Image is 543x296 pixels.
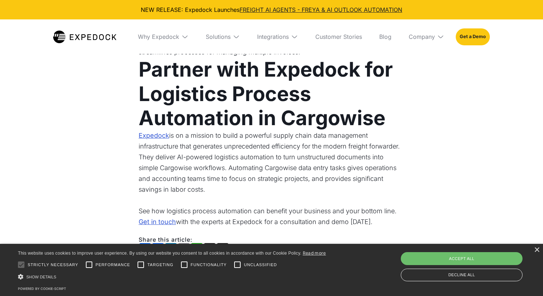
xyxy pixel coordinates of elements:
div: Solutions [200,19,246,54]
div: Share this article: [139,236,404,243]
span: Functionality [191,262,227,268]
a: Blog [373,19,397,54]
p: is on a mission to build a powerful supply chain data management infrastructure that generates un... [139,130,404,195]
div: NEW RELEASE: Expedock Launches [6,6,537,14]
div: Company [403,19,450,54]
p: See how logistics process automation can benefit your business and your bottom line. with the exp... [139,195,404,227]
div: Why Expedock [138,33,179,40]
span: Strictly necessary [28,262,78,268]
div: Why Expedock [132,19,194,54]
a: Share [139,243,152,255]
a: FREIGHT AI AGENTS - FREYA & AI OUTLOOK AUTOMATION [240,6,402,13]
span: Performance [96,262,130,268]
a: Threads [216,243,229,255]
a: Powered by cookie-script [18,287,66,291]
a: Expedock [139,130,169,141]
a: Get in touch [139,217,176,227]
div: Show details [18,273,326,281]
a: Facebook [152,243,164,255]
div: Integrations [257,33,289,40]
a: Email [177,243,190,255]
a: WhatsApp [190,243,203,255]
span: Show details [26,275,56,279]
div: Solutions [206,33,231,40]
div: Company [409,33,435,40]
div: Accept all [401,252,523,265]
iframe: Chat Widget [420,218,543,296]
strong: Partner with Expedock for Logistics Process Automation in Cargowise [139,57,393,130]
span: This website uses cookies to improve user experience. By using our website you consent to all coo... [18,251,301,256]
div: Integrations [251,19,304,54]
div: Decline all [401,269,523,281]
a: Customer Stories [310,19,368,54]
span: Targeting [147,262,173,268]
a: Get a Demo [456,28,490,45]
a: Read more [303,250,326,256]
span: Unclassified [244,262,277,268]
a: LinkedIn [164,243,177,255]
a: X [203,243,216,255]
